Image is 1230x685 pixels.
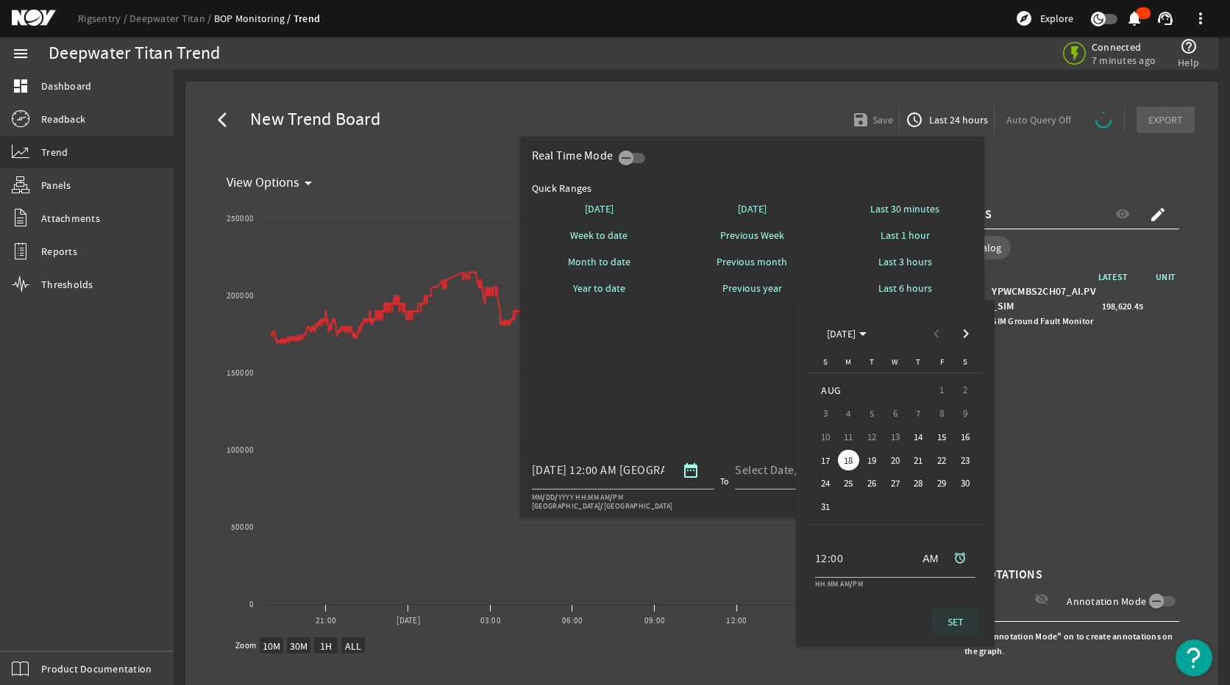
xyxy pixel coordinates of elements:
button: August 26, 2025 [860,472,884,495]
td: AUG [814,379,931,402]
span: 22 [931,450,953,471]
span: [DATE] [827,327,856,340]
span: S [823,356,828,367]
mat-hint: HH:MM AM/PM [815,578,863,589]
button: August 23, 2025 [953,448,977,472]
button: August 28, 2025 [907,472,931,495]
button: August 11, 2025 [837,426,861,449]
button: August 20, 2025 [884,448,907,472]
span: 14 [908,426,929,448]
button: August 17, 2025 [814,448,837,472]
button: August 8, 2025 [930,402,953,426]
span: 5 [861,403,883,424]
span: 15 [931,426,953,448]
span: 18 [838,450,859,471]
span: 12 [861,426,883,448]
span: 2 [955,380,976,401]
span: 7 [908,403,929,424]
span: 25 [838,473,859,494]
button: August 19, 2025 [860,448,884,472]
button: August 9, 2025 [953,402,977,426]
button: August 25, 2025 [837,472,861,495]
span: 19 [861,450,883,471]
span: T [916,356,920,367]
span: S [963,356,967,367]
span: W [892,356,898,367]
span: 17 [814,450,836,471]
span: 13 [884,426,906,448]
button: August 31, 2025 [814,495,837,519]
span: 26 [861,473,883,494]
button: August 18, 2025 [837,448,861,472]
button: August 12, 2025 [860,426,884,449]
span: 8 [931,403,953,424]
button: August 7, 2025 [907,402,931,426]
span: 27 [884,473,906,494]
span: T [870,356,874,367]
button: August 5, 2025 [860,402,884,426]
span: 31 [814,496,836,517]
span: SET [948,614,964,629]
span: 24 [814,473,836,494]
mat-icon: alarm [945,551,975,564]
span: 28 [908,473,929,494]
button: SET [932,609,979,635]
button: August 4, 2025 [837,402,861,426]
button: August 24, 2025 [814,472,837,495]
button: August 30, 2025 [953,472,977,495]
span: 3 [814,403,836,424]
span: 6 [884,403,906,424]
button: August 16, 2025 [953,426,977,449]
span: 30 [955,473,976,494]
span: 9 [955,403,976,424]
span: F [940,356,944,367]
span: 16 [955,426,976,448]
button: August 13, 2025 [884,426,907,449]
button: Open Resource Center [1176,639,1212,676]
button: August 22, 2025 [930,448,953,472]
button: August 6, 2025 [884,402,907,426]
button: August 1, 2025 [930,379,953,402]
input: Select Time [815,550,906,567]
button: August 29, 2025 [930,472,953,495]
span: 21 [908,450,929,471]
span: 11 [838,426,859,448]
span: 1 [931,380,953,401]
button: August 27, 2025 [884,472,907,495]
button: August 14, 2025 [907,426,931,449]
button: August 21, 2025 [907,448,931,472]
button: August 3, 2025 [814,402,837,426]
span: 10 [814,426,836,448]
span: M [845,356,851,367]
span: 20 [884,450,906,471]
button: AM [909,541,945,576]
span: 4 [838,403,859,424]
button: August 10, 2025 [814,426,837,449]
span: 23 [955,450,976,471]
button: August 15, 2025 [930,426,953,449]
button: August 2, 2025 [953,379,977,402]
span: 29 [931,473,953,494]
button: Next month [951,319,981,348]
button: Choose month and year [815,320,878,347]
